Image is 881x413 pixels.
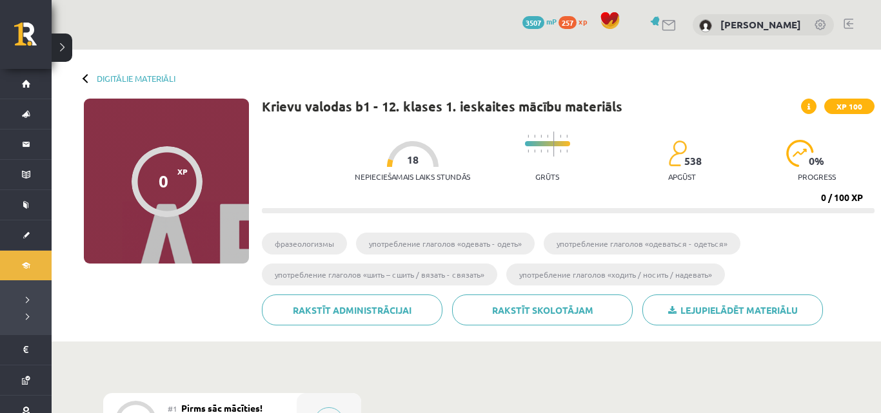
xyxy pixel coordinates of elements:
a: 257 xp [559,16,593,26]
span: XP [177,167,188,176]
img: icon-short-line-57e1e144782c952c97e751825c79c345078a6d821885a25fce030b3d8c18986b.svg [528,135,529,138]
img: icon-progress-161ccf0a02000e728c5f80fcf4c31c7af3da0e1684b2b1d7c360e028c24a22f1.svg [786,140,814,167]
li: фразеологизмы [262,233,347,255]
span: 257 [559,16,577,29]
img: icon-short-line-57e1e144782c952c97e751825c79c345078a6d821885a25fce030b3d8c18986b.svg [560,135,561,138]
img: icon-short-line-57e1e144782c952c97e751825c79c345078a6d821885a25fce030b3d8c18986b.svg [547,135,548,138]
li: употребление глаголов «ходить / носить / надевать» [506,264,725,285]
span: 3507 [522,16,544,29]
li: употребление глаголов «одевать - одеть» [356,233,535,255]
img: icon-long-line-d9ea69661e0d244f92f715978eff75569469978d946b2353a9bb055b3ed8787d.svg [553,131,555,157]
h1: Krievu valodas b1 - 12. klases 1. ieskaites mācību materiāls [262,99,622,114]
img: icon-short-line-57e1e144782c952c97e751825c79c345078a6d821885a25fce030b3d8c18986b.svg [534,135,535,138]
img: Božena Prutika [699,19,712,32]
p: Grūts [535,172,559,181]
img: icon-short-line-57e1e144782c952c97e751825c79c345078a6d821885a25fce030b3d8c18986b.svg [540,135,542,138]
span: xp [579,16,587,26]
li: употребление глаголов «одеваться - одеться» [544,233,740,255]
img: icon-short-line-57e1e144782c952c97e751825c79c345078a6d821885a25fce030b3d8c18986b.svg [540,149,542,153]
span: 18 [407,154,419,166]
a: Digitālie materiāli [97,73,175,83]
div: 0 [159,171,168,191]
a: Rakstīt administrācijai [262,294,442,325]
li: употребление глаголов «шить – сшить / вязать - связать» [262,264,497,285]
img: icon-short-line-57e1e144782c952c97e751825c79c345078a6d821885a25fce030b3d8c18986b.svg [528,149,529,153]
img: icon-short-line-57e1e144782c952c97e751825c79c345078a6d821885a25fce030b3d8c18986b.svg [560,149,561,153]
p: progress [798,172,836,181]
img: icon-short-line-57e1e144782c952c97e751825c79c345078a6d821885a25fce030b3d8c18986b.svg [566,135,568,138]
img: icon-short-line-57e1e144782c952c97e751825c79c345078a6d821885a25fce030b3d8c18986b.svg [547,149,548,153]
a: [PERSON_NAME] [720,18,801,31]
span: 538 [684,155,702,167]
img: icon-short-line-57e1e144782c952c97e751825c79c345078a6d821885a25fce030b3d8c18986b.svg [534,149,535,153]
img: students-c634bb4e5e11cddfef0936a35e636f08e4e9abd3cc4e673bd6f9a4125e45ecb1.svg [668,140,687,167]
span: 0 % [809,155,825,167]
p: Nepieciešamais laiks stundās [355,172,470,181]
a: Lejupielādēt materiālu [642,294,823,325]
a: 3507 mP [522,16,557,26]
span: XP 100 [824,99,875,114]
span: mP [546,16,557,26]
p: apgūst [668,172,696,181]
a: Rakstīt skolotājam [452,294,633,325]
img: icon-short-line-57e1e144782c952c97e751825c79c345078a6d821885a25fce030b3d8c18986b.svg [566,149,568,153]
a: Rīgas 1. Tālmācības vidusskola [14,23,52,55]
